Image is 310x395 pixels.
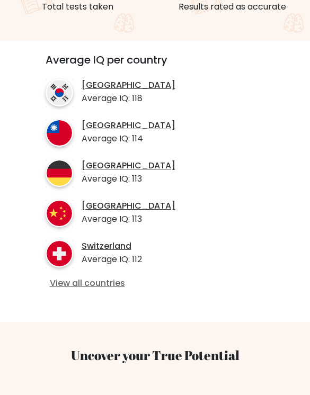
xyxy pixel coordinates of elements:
h3: Uncover your True Potential [19,347,292,363]
p: Average IQ: 113 [82,213,175,226]
img: country [46,79,73,106]
img: country [46,119,73,147]
img: country [46,200,73,227]
p: Average IQ: 118 [82,92,175,105]
img: country [46,159,73,187]
div: Total tests taken [6,1,149,13]
p: Average IQ: 113 [82,173,175,185]
div: Results rated as accurate [162,1,304,13]
h3: Average IQ per country [46,53,265,75]
a: View all countries [50,278,261,289]
p: Average IQ: 114 [82,132,175,145]
a: Switzerland [82,241,142,252]
a: [GEOGRAPHIC_DATA] [82,80,175,91]
a: [GEOGRAPHIC_DATA] [82,120,175,131]
p: Average IQ: 112 [82,253,142,266]
a: [GEOGRAPHIC_DATA] [82,201,175,212]
img: country [46,240,73,267]
a: [GEOGRAPHIC_DATA] [82,160,175,172]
